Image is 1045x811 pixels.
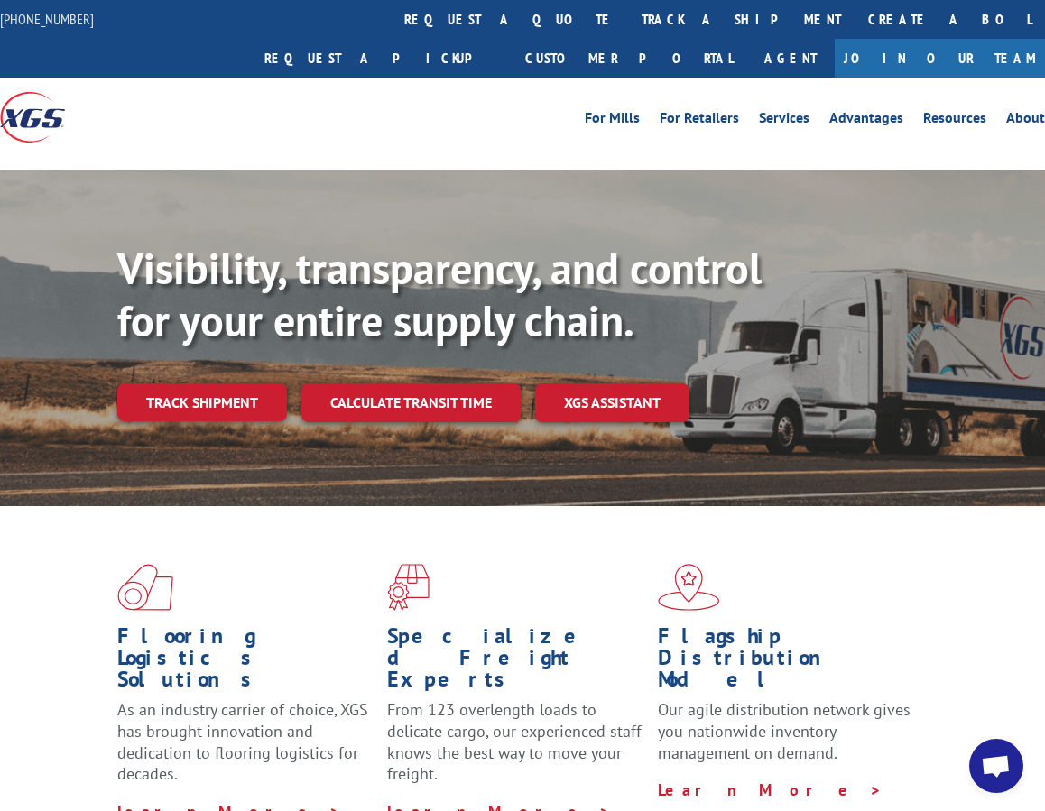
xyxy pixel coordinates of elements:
[585,111,640,131] a: For Mills
[117,699,368,784] span: As an industry carrier of choice, XGS has brought innovation and dedication to flooring logistics...
[1006,111,1045,131] a: About
[387,564,430,611] img: xgs-icon-focused-on-flooring-red
[746,39,835,78] a: Agent
[923,111,986,131] a: Resources
[660,111,739,131] a: For Retailers
[835,39,1045,78] a: Join Our Team
[759,111,809,131] a: Services
[535,383,689,422] a: XGS ASSISTANT
[658,564,720,611] img: xgs-icon-flagship-distribution-model-red
[512,39,746,78] a: Customer Portal
[301,383,521,422] a: Calculate transit time
[658,779,883,800] a: Learn More >
[969,739,1023,793] a: Open chat
[117,564,173,611] img: xgs-icon-total-supply-chain-intelligence-red
[117,625,374,699] h1: Flooring Logistics Solutions
[117,383,287,421] a: Track shipment
[387,699,643,801] p: From 123 overlength loads to delicate cargo, our experienced staff knows the best way to move you...
[251,39,512,78] a: Request a pickup
[658,625,914,699] h1: Flagship Distribution Model
[829,111,903,131] a: Advantages
[387,625,643,699] h1: Specialized Freight Experts
[117,240,762,348] b: Visibility, transparency, and control for your entire supply chain.
[658,699,911,763] span: Our agile distribution network gives you nationwide inventory management on demand.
